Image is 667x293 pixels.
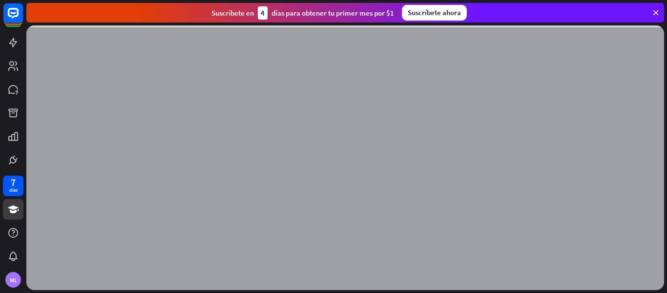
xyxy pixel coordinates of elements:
[10,276,17,284] font: ML
[3,176,23,196] a: 7 días
[11,176,16,188] font: 7
[211,8,254,18] font: Suscríbete en
[9,187,18,193] font: días
[261,8,265,18] font: 4
[408,8,461,17] font: Suscríbete ahora
[271,8,394,18] font: días para obtener tu primer mes por $1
